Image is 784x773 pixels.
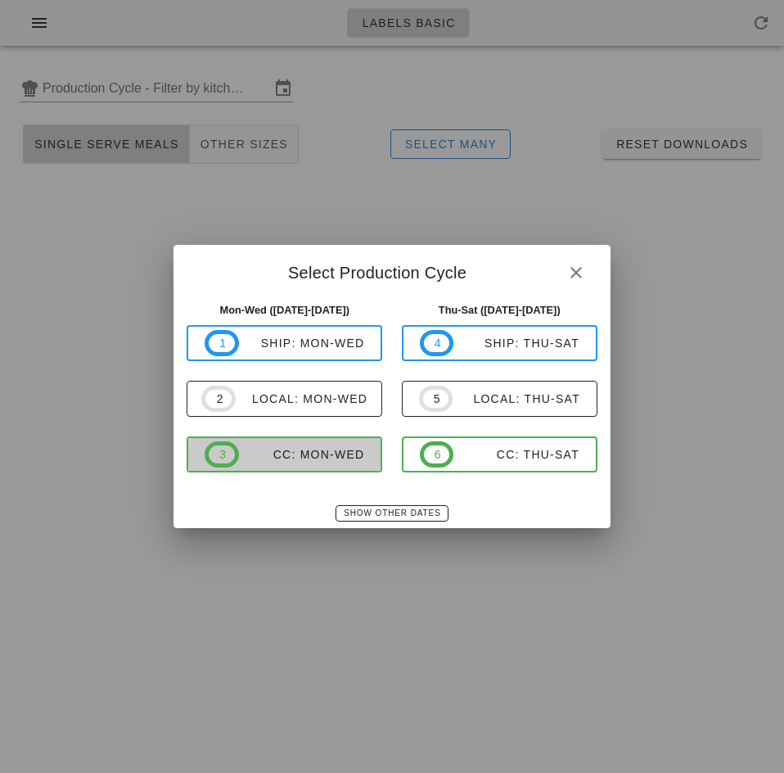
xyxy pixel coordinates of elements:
div: Select Production Cycle [173,245,610,296]
button: 2local: Mon-Wed [187,381,382,417]
div: CC: Thu-Sat [453,448,579,461]
span: 4 [434,334,440,352]
strong: Thu-Sat ([DATE]-[DATE]) [439,304,561,316]
button: Show Other Dates [336,505,448,522]
button: 1ship: Mon-Wed [187,325,382,361]
button: 3CC: Mon-Wed [187,436,382,472]
div: CC: Mon-Wed [239,448,365,461]
span: 5 [433,390,439,408]
div: ship: Mon-Wed [239,337,365,350]
strong: Mon-Wed ([DATE]-[DATE]) [219,304,349,316]
div: local: Thu-Sat [453,392,580,405]
span: 2 [215,390,222,408]
button: 4ship: Thu-Sat [402,325,597,361]
button: 5local: Thu-Sat [402,381,597,417]
span: Show Other Dates [343,509,440,518]
span: 1 [219,334,225,352]
span: 3 [219,445,225,463]
div: local: Mon-Wed [236,392,367,405]
span: 6 [434,445,440,463]
button: 6CC: Thu-Sat [402,436,597,472]
div: ship: Thu-Sat [453,337,579,350]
